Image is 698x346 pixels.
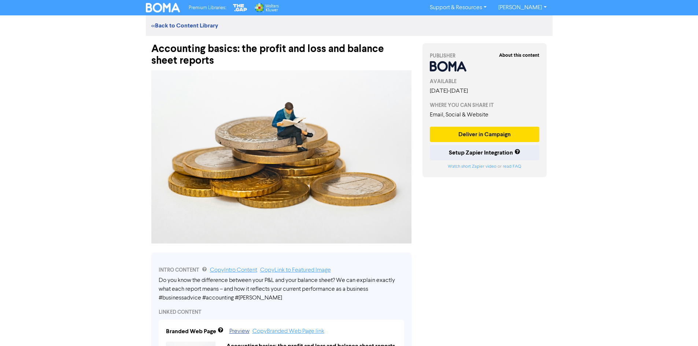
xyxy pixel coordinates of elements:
[260,267,331,273] a: Copy Link to Featured Image
[430,87,540,96] div: [DATE] - [DATE]
[252,328,324,334] a: Copy Branded Web Page link
[210,267,257,273] a: Copy Intro Content
[430,78,540,85] div: AVAILABLE
[430,163,540,170] div: or
[166,327,216,336] div: Branded Web Page
[229,328,250,334] a: Preview
[159,308,404,316] div: LINKED CONTENT
[499,52,539,58] strong: About this content
[151,22,218,29] a: <<Back to Content Library
[232,3,248,12] img: The Gap
[430,101,540,109] div: WHERE YOU CAN SHARE IT
[146,3,180,12] img: BOMA Logo
[430,145,540,160] button: Setup Zapier Integration
[430,127,540,142] button: Deliver in Campaign
[430,52,540,60] div: PUBLISHER
[448,164,496,169] a: Watch short Zapier video
[424,2,492,14] a: Support & Resources
[492,2,552,14] a: [PERSON_NAME]
[151,36,411,67] div: Accounting basics: the profit and loss and balance sheet reports
[159,266,404,275] div: INTRO CONTENT
[503,164,521,169] a: read FAQ
[254,3,279,12] img: Wolters Kluwer
[159,276,404,302] div: Do you know the difference between your P&L and your balance sheet? We can explain exactly what e...
[430,111,540,119] div: Email, Social & Website
[189,5,226,10] span: Premium Libraries:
